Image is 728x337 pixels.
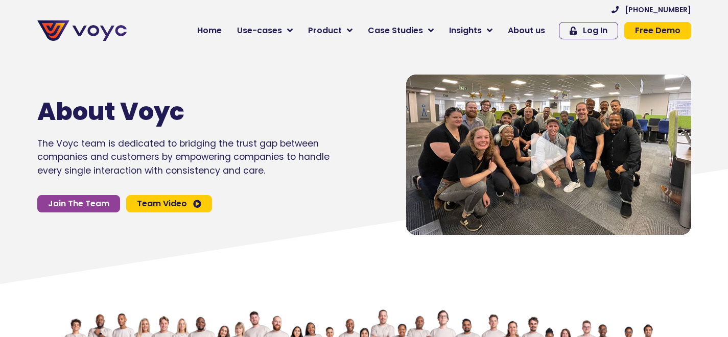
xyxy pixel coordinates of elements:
[625,6,691,13] span: [PHONE_NUMBER]
[559,22,618,39] a: Log In
[37,195,120,212] a: Join The Team
[583,27,607,35] span: Log In
[37,20,127,41] img: voyc-full-logo
[237,25,282,37] span: Use-cases
[37,97,299,127] h1: About Voyc
[508,25,545,37] span: About us
[37,137,330,177] p: The Voyc team is dedicated to bridging the trust gap between companies and customers by empowerin...
[308,25,342,37] span: Product
[635,27,680,35] span: Free Demo
[197,25,222,37] span: Home
[624,22,691,39] a: Free Demo
[612,6,691,13] a: [PHONE_NUMBER]
[360,20,441,41] a: Case Studies
[500,20,553,41] a: About us
[229,20,300,41] a: Use-cases
[368,25,423,37] span: Case Studies
[441,20,500,41] a: Insights
[300,20,360,41] a: Product
[48,200,109,208] span: Join The Team
[190,20,229,41] a: Home
[528,133,569,176] div: Video play button
[137,200,187,208] span: Team Video
[449,25,482,37] span: Insights
[126,195,212,212] a: Team Video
